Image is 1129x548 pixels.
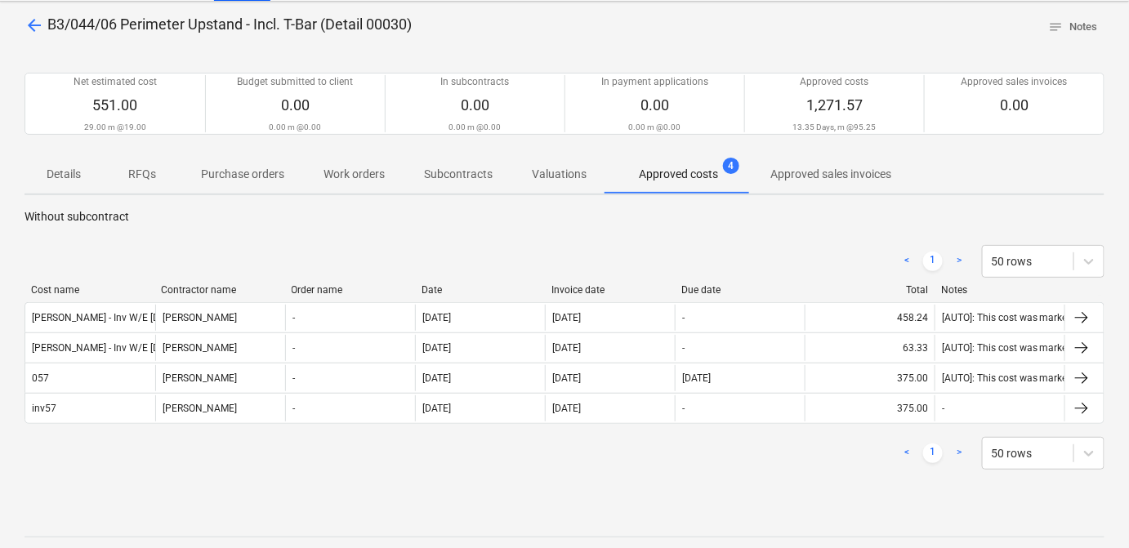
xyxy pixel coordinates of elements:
[552,372,581,384] div: [DATE]
[422,342,451,354] div: [DATE]
[201,166,284,183] p: Purchase orders
[32,342,179,354] div: [PERSON_NAME] - Inv W/E [DATE]
[552,403,581,414] div: [DATE]
[155,305,285,331] div: [PERSON_NAME]
[155,365,285,391] div: [PERSON_NAME]
[681,284,798,296] div: Due date
[949,252,969,271] a: Next page
[74,75,157,89] p: Net estimated cost
[682,342,685,354] div: -
[552,312,581,323] div: [DATE]
[1000,96,1029,114] span: 0.00
[942,284,1059,296] div: Notes
[292,372,295,384] div: -
[640,96,669,114] span: 0.00
[292,284,408,296] div: Order name
[84,122,146,132] p: 29.00 m @ 19.00
[32,372,49,384] div: 057
[25,208,1104,225] p: Without subcontract
[281,96,310,114] span: 0.00
[897,252,917,271] a: Previous page
[270,122,322,132] p: 0.00 m @ 0.00
[1049,18,1098,37] span: Notes
[629,122,681,132] p: 0.00 m @ 0.00
[161,284,278,296] div: Contractor name
[93,96,138,114] span: 551.00
[805,335,935,361] div: 63.33
[155,395,285,421] div: [PERSON_NAME]
[770,166,891,183] p: Approved sales invoices
[1047,470,1129,548] iframe: Chat Widget
[461,96,489,114] span: 0.00
[155,335,285,361] div: [PERSON_NAME]
[806,96,863,114] span: 1,271.57
[441,75,510,89] p: In subcontracts
[923,443,943,463] a: Page 1 is your current page
[812,284,929,296] div: Total
[639,166,718,183] p: Approved costs
[682,312,685,323] div: -
[422,372,451,384] div: [DATE]
[801,75,869,89] p: Approved costs
[292,342,295,354] div: -
[962,75,1068,89] p: Approved sales invoices
[793,122,877,132] p: 13.35 Days, m @ 95.25
[123,166,162,183] p: RFQs
[422,284,538,296] div: Date
[923,252,943,271] a: Page 1 is your current page
[805,395,935,421] div: 375.00
[292,403,295,414] div: -
[682,372,711,384] div: [DATE]
[805,365,935,391] div: 375.00
[324,166,385,183] p: Work orders
[949,443,969,463] a: Next page
[44,166,83,183] p: Details
[47,16,412,33] span: B3/044/06 Perimeter Upstand - Incl. T-Bar (Detail 00030)
[601,75,708,89] p: In payment applications
[449,122,502,132] p: 0.00 m @ 0.00
[422,312,451,323] div: [DATE]
[424,166,493,183] p: Subcontracts
[422,403,451,414] div: [DATE]
[238,75,354,89] p: Budget submitted to client
[31,284,148,296] div: Cost name
[1042,15,1104,40] button: Notes
[897,443,917,463] a: Previous page
[532,166,587,183] p: Valuations
[552,342,581,354] div: [DATE]
[551,284,668,296] div: Invoice date
[32,403,56,414] div: inv57
[292,312,295,323] div: -
[25,16,44,35] span: arrow_back
[682,403,685,414] div: -
[805,305,935,331] div: 458.24
[723,158,739,174] span: 4
[1049,20,1064,34] span: notes
[32,312,179,323] div: [PERSON_NAME] - Inv W/E [DATE]
[942,403,944,414] div: -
